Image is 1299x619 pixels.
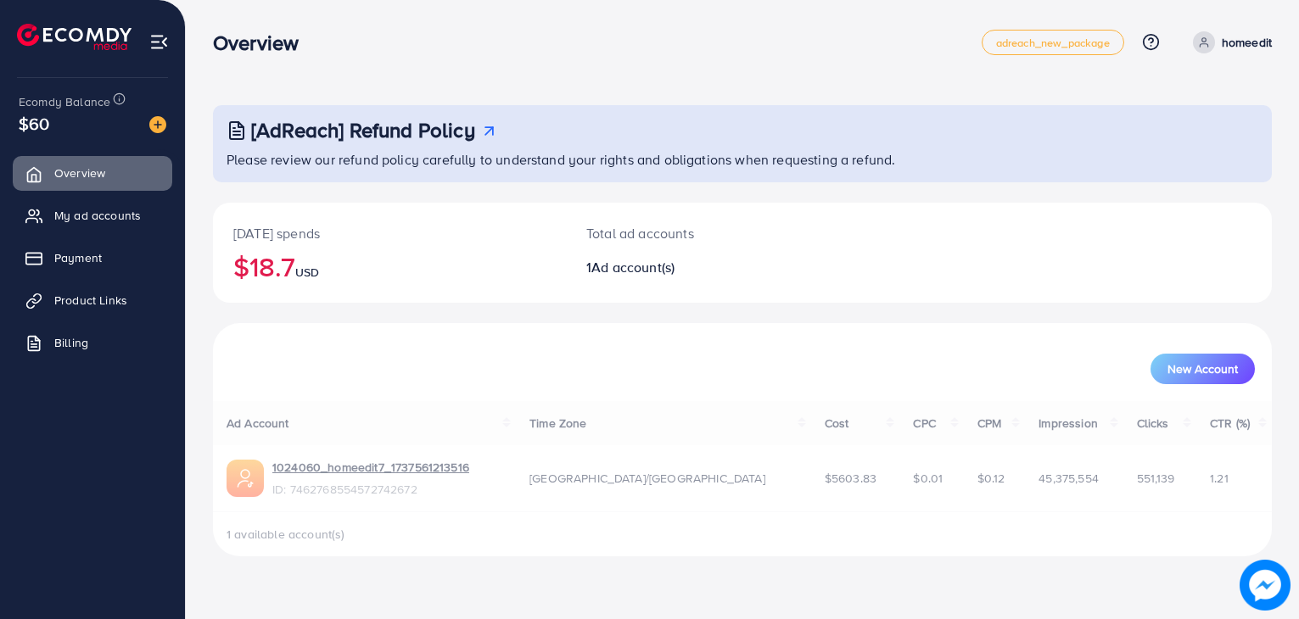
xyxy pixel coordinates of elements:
[54,165,105,181] span: Overview
[149,116,166,133] img: image
[295,264,319,281] span: USD
[13,283,172,317] a: Product Links
[1151,354,1255,384] button: New Account
[251,118,475,142] h3: [AdReach] Refund Policy
[586,223,810,243] p: Total ad accounts
[996,37,1110,48] span: adreach_new_package
[1222,32,1272,53] p: homeedit
[54,249,102,266] span: Payment
[227,149,1262,170] p: Please review our refund policy carefully to understand your rights and obligations when requesti...
[586,259,810,276] h2: 1
[54,292,127,309] span: Product Links
[54,207,141,224] span: My ad accounts
[17,24,132,50] img: logo
[54,334,88,351] span: Billing
[149,32,169,52] img: menu
[1240,560,1291,611] img: image
[13,156,172,190] a: Overview
[1186,31,1272,53] a: homeedit
[233,250,546,282] h2: $18.7
[19,111,49,136] span: $60
[213,31,312,55] h3: Overview
[13,241,172,275] a: Payment
[233,223,546,243] p: [DATE] spends
[1167,363,1238,375] span: New Account
[19,93,110,110] span: Ecomdy Balance
[13,198,172,232] a: My ad accounts
[591,258,675,276] span: Ad account(s)
[13,326,172,360] a: Billing
[982,30,1124,55] a: adreach_new_package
